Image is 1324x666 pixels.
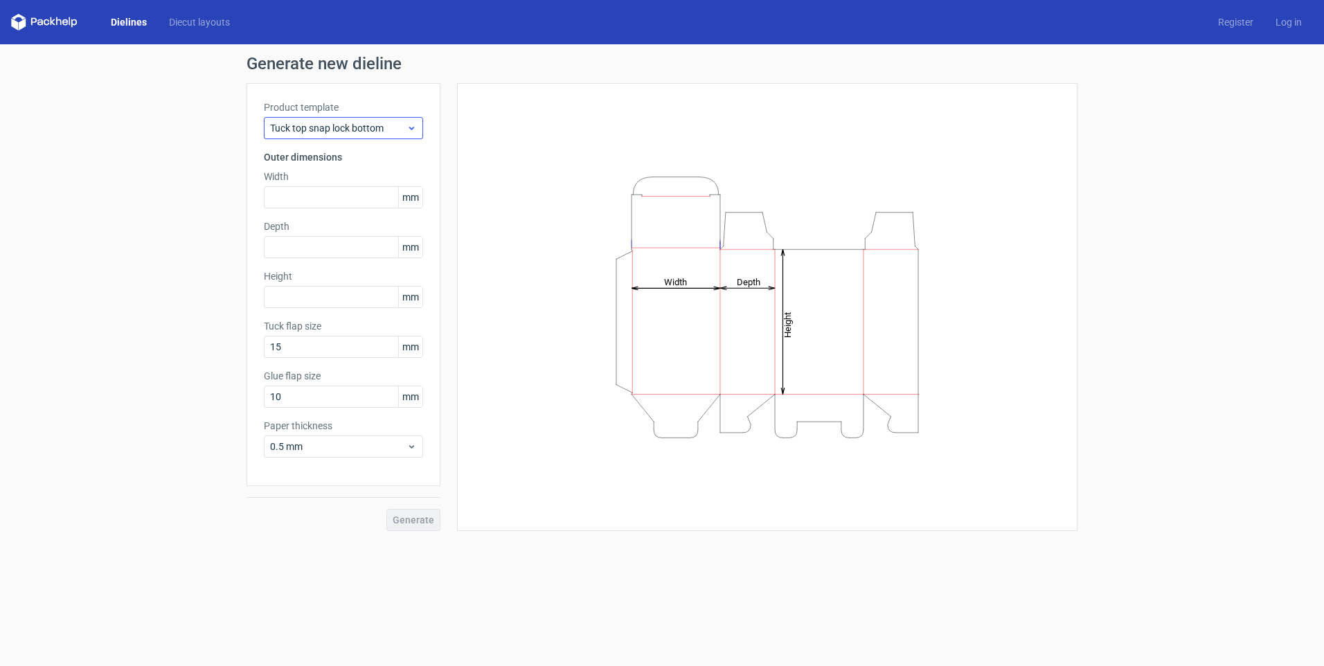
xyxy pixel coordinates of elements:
[264,219,423,233] label: Depth
[782,312,793,337] tspan: Height
[737,276,760,287] tspan: Depth
[270,121,406,135] span: Tuck top snap lock bottom
[398,336,422,357] span: mm
[264,319,423,333] label: Tuck flap size
[264,170,423,183] label: Width
[264,150,423,164] h3: Outer dimensions
[264,419,423,433] label: Paper thickness
[398,237,422,258] span: mm
[264,369,423,383] label: Glue flap size
[398,386,422,407] span: mm
[100,15,158,29] a: Dielines
[664,276,687,287] tspan: Width
[1207,15,1264,29] a: Register
[264,269,423,283] label: Height
[1264,15,1313,29] a: Log in
[398,287,422,307] span: mm
[398,187,422,208] span: mm
[264,100,423,114] label: Product template
[158,15,241,29] a: Diecut layouts
[247,55,1077,72] h1: Generate new dieline
[270,440,406,453] span: 0.5 mm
